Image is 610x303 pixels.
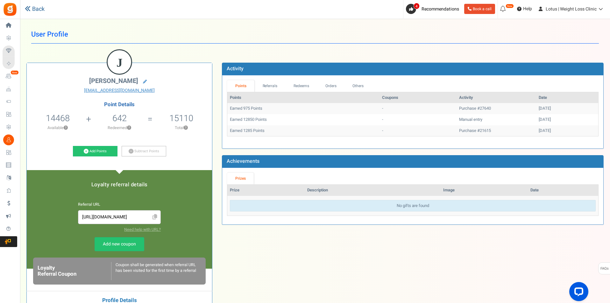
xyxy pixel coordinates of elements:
[414,3,420,9] span: 4
[379,92,457,103] th: Coupons
[89,76,138,86] span: [PERSON_NAME]
[546,6,597,12] span: Lotus | Weight Loss Clinic
[73,146,117,157] a: Add Points
[600,263,609,275] span: FAQs
[3,71,17,82] a: New
[254,80,286,92] a: Referrals
[441,185,528,196] th: Image
[379,125,457,136] td: -
[406,4,462,14] a: 4 Recommendations
[32,87,207,94] a: [EMAIL_ADDRESS][DOMAIN_NAME]
[30,125,85,131] p: Available
[459,116,482,122] span: Manual entry
[539,117,596,123] div: [DATE]
[521,6,532,12] span: Help
[536,92,598,103] th: Date
[457,125,536,136] td: Purchase #21615
[169,114,193,123] h5: 15110
[227,103,379,114] td: Earned 975 Points
[108,50,131,75] figcaption: J
[464,4,495,14] a: Book a call
[38,265,111,277] h6: Loyalty Referral Coupon
[227,80,254,92] a: Points
[227,185,304,196] th: Prize
[112,114,127,123] h5: 642
[78,203,161,207] h6: Referral URL
[64,126,68,130] button: ?
[539,128,596,134] div: [DATE]
[95,237,144,251] a: Add new coupon
[153,125,209,131] p: Total
[124,227,161,232] a: Need help with URL?
[457,103,536,114] td: Purchase #27640
[27,102,212,107] h4: Point Details
[227,125,379,136] td: Earned 1285 Points
[379,114,457,125] td: -
[31,25,599,44] h1: User Profile
[514,4,535,14] a: Help
[227,92,379,103] th: Points
[457,92,536,103] th: Activity
[227,173,254,184] a: Prizes
[344,80,372,92] a: Others
[317,80,344,92] a: Orders
[305,185,441,196] th: Description
[227,114,379,125] td: Earned 12850 Points
[286,80,317,92] a: Redeems
[46,112,70,125] span: 14468
[122,146,166,157] a: Subtract Points
[379,103,457,114] td: -
[92,125,147,131] p: Redeemed
[227,157,259,165] b: Achievements
[506,4,514,8] em: New
[539,106,596,112] div: [DATE]
[33,182,206,188] h5: Loyalty referral details
[230,200,596,212] div: No gifts are found
[528,185,598,196] th: Date
[111,262,201,280] div: Coupon shall be generated when referral URL has been visited for the first time by a referral
[3,2,17,17] img: Gratisfaction
[150,212,160,223] span: Click to Copy
[127,126,131,130] button: ?
[422,6,459,12] span: Recommendations
[227,65,244,72] b: Activity
[11,70,19,75] em: New
[184,126,188,130] button: ?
